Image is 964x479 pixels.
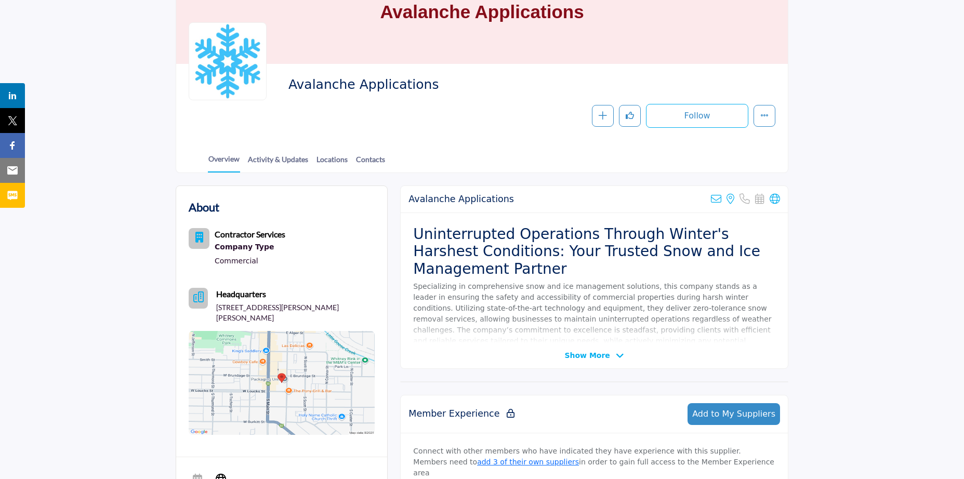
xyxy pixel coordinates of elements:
h2: About [189,198,219,216]
button: Follow [646,104,748,128]
div: A Company Type refers to the legal structure of a business, such as sole proprietorship, partners... [215,241,285,254]
a: add 3 of their own suppliers [477,458,579,466]
a: Overview [208,153,240,172]
button: More details [754,105,775,127]
p: Specializing in comprehensive snow and ice management solutions, this company stands as a leader ... [413,281,775,357]
button: Category Icon [189,228,209,249]
b: Contractor Services [215,229,285,239]
button: Headquarter icon [189,288,208,309]
a: Contacts [355,154,386,172]
h2: Member Experience [408,408,514,419]
h2: Avalanche Applications [408,194,514,205]
span: Add to My Suppliers [692,409,775,419]
h2: Uninterrupted Operations Through Winter's Harshest Conditions: Your Trusted Snow and Ice Manageme... [413,225,775,278]
button: Add to My Suppliers [688,403,780,425]
b: Headquarters [216,288,266,300]
img: Location Map [189,331,375,435]
a: Commercial [215,257,258,265]
p: Connect with other members who have indicated they have experience with this supplier. Members ne... [413,446,775,478]
p: [STREET_ADDRESS][PERSON_NAME][PERSON_NAME] [216,302,375,323]
a: Locations [316,154,348,172]
span: Avalanche Applications [288,76,523,94]
button: Like [619,105,641,127]
a: Company Type [215,241,285,254]
a: Contractor Services [215,231,285,239]
span: Show More [564,350,610,361]
a: Activity & Updates [247,154,309,172]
